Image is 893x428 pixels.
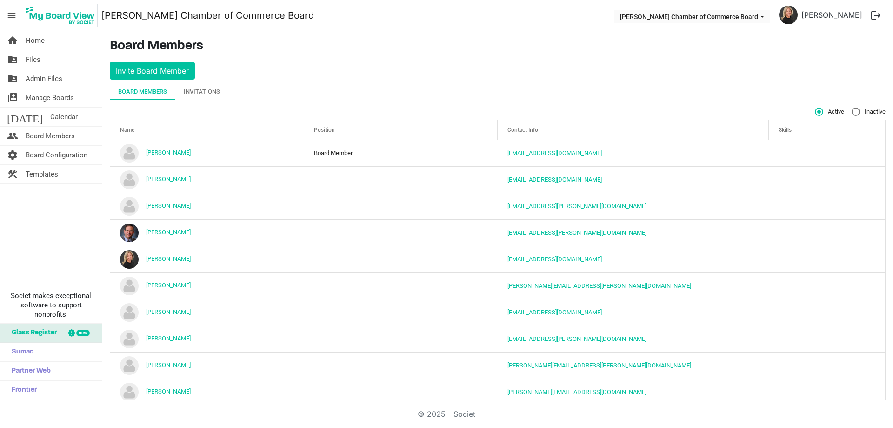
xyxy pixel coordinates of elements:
[120,277,139,295] img: no-profile-picture.svg
[507,282,691,289] a: [PERSON_NAME][EMAIL_ADDRESS][PERSON_NAME][DOMAIN_NAME]
[7,343,33,361] span: Sumac
[304,326,498,352] td: column header Position
[498,379,769,405] td: karla@knightfurniture.com is template cell column header Contact Info
[120,330,139,348] img: no-profile-picture.svg
[146,335,191,342] a: [PERSON_NAME]
[304,272,498,299] td: column header Position
[120,383,139,401] img: no-profile-picture.svg
[146,229,191,236] a: [PERSON_NAME]
[7,381,37,400] span: Frontier
[110,246,304,272] td: Danielle Bernard is template cell column header Name
[120,303,139,322] img: no-profile-picture.svg
[101,6,314,25] a: [PERSON_NAME] Chamber of Commerce Board
[498,272,769,299] td: clarke@grayson.edu is template cell column header Contact Info
[507,309,602,316] a: [EMAIL_ADDRESS][DOMAIN_NAME]
[23,4,98,27] img: My Board View Logo
[110,272,304,299] td: Edwin Clark is template cell column header Name
[7,324,57,342] span: Glass Register
[7,88,18,107] span: switch_account
[769,379,885,405] td: is template cell column header Skills
[304,219,498,246] td: column header Position
[498,166,769,193] td: aljessee255@gmail.com is template cell column header Contact Info
[110,219,304,246] td: Clay Barnett is template cell column header Name
[418,409,475,419] a: © 2025 - Societ
[498,140,769,166] td: bucyaaron@gmail.com is template cell column header Contact Info
[146,176,191,183] a: [PERSON_NAME]
[769,219,885,246] td: is template cell column header Skills
[769,140,885,166] td: is template cell column header Skills
[26,31,45,50] span: Home
[507,229,646,236] a: [EMAIL_ADDRESS][PERSON_NAME][DOMAIN_NAME]
[7,69,18,88] span: folder_shared
[26,88,74,107] span: Manage Boards
[7,165,18,183] span: construction
[110,193,304,219] td: Casie Rivas is template cell column header Name
[498,326,769,352] td: hope.baxter@sparklight.biz is template cell column header Contact Info
[146,361,191,368] a: [PERSON_NAME]
[120,197,139,216] img: no-profile-picture.svg
[852,108,886,116] span: Inactive
[498,193,769,219] td: crivas@rivas.law is template cell column header Contact Info
[314,127,335,133] span: Position
[120,127,134,133] span: Name
[507,176,602,183] a: [EMAIL_ADDRESS][DOMAIN_NAME]
[507,127,538,133] span: Contact Info
[110,352,304,379] td: Joey Beason is template cell column header Name
[3,7,20,24] span: menu
[146,202,191,209] a: [PERSON_NAME]
[110,83,886,100] div: tab-header
[769,272,885,299] td: is template cell column header Skills
[304,166,498,193] td: column header Position
[120,170,139,189] img: no-profile-picture.svg
[304,140,498,166] td: Board Member column header Position
[769,193,885,219] td: is template cell column header Skills
[50,108,78,126] span: Calendar
[26,165,58,183] span: Templates
[614,10,770,23] button: Sherman Chamber of Commerce Board dropdownbutton
[769,352,885,379] td: is template cell column header Skills
[120,356,139,375] img: no-profile-picture.svg
[146,255,191,262] a: [PERSON_NAME]
[110,299,304,326] td: Emilie Nelsen is template cell column header Name
[507,388,646,395] a: [PERSON_NAME][EMAIL_ADDRESS][DOMAIN_NAME]
[110,39,886,54] h3: Board Members
[146,149,191,156] a: [PERSON_NAME]
[507,362,691,369] a: [PERSON_NAME][EMAIL_ADDRESS][PERSON_NAME][DOMAIN_NAME]
[26,69,62,88] span: Admin Files
[304,379,498,405] td: column header Position
[118,87,167,96] div: Board Members
[507,256,602,263] a: [EMAIL_ADDRESS][DOMAIN_NAME]
[498,299,769,326] td: enelsen@shermanchamber.us is template cell column header Contact Info
[23,4,101,27] a: My Board View Logo
[498,352,769,379] td: Joey.Beason@wellsfargoadvisors.com is template cell column header Contact Info
[7,127,18,145] span: people
[26,127,75,145] span: Board Members
[146,308,191,315] a: [PERSON_NAME]
[769,166,885,193] td: is template cell column header Skills
[146,388,191,395] a: [PERSON_NAME]
[498,246,769,272] td: dbernard@shermanchamber.us is template cell column header Contact Info
[26,50,40,69] span: Files
[110,140,304,166] td: Aaron Bucy is template cell column header Name
[110,379,304,405] td: Karla Colwell is template cell column header Name
[146,282,191,289] a: [PERSON_NAME]
[120,250,139,269] img: WfgB7xUU-pTpzysiyPuerDZWO0TSVYBtnLUbeh_pkJavvnlQxF0dDtG7PE52sL_hrjAiP074YdltlFNJKtt8bw_thumb.png
[26,146,87,164] span: Board Configuration
[110,166,304,193] td: Asa Jessee is template cell column header Name
[120,224,139,242] img: 6tbtXTonNYltdiI-KpokzqhL5uI_JJC3FJVrglmfPh9FVaS6DkDjU9DIkXiMsZme7NDExdfVbR54XHUi0Fyn6g_thumb.png
[110,62,195,80] button: Invite Board Member
[507,335,646,342] a: [EMAIL_ADDRESS][PERSON_NAME][DOMAIN_NAME]
[7,362,51,380] span: Partner Web
[7,146,18,164] span: settings
[798,6,866,24] a: [PERSON_NAME]
[779,127,792,133] span: Skills
[4,291,98,319] span: Societ makes exceptional software to support nonprofits.
[779,6,798,24] img: WfgB7xUU-pTpzysiyPuerDZWO0TSVYBtnLUbeh_pkJavvnlQxF0dDtG7PE52sL_hrjAiP074YdltlFNJKtt8bw_thumb.png
[7,108,43,126] span: [DATE]
[866,6,886,25] button: logout
[184,87,220,96] div: Invitations
[120,144,139,163] img: no-profile-picture.svg
[110,326,304,352] td: Hope Baxter is template cell column header Name
[815,108,844,116] span: Active
[304,193,498,219] td: column header Position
